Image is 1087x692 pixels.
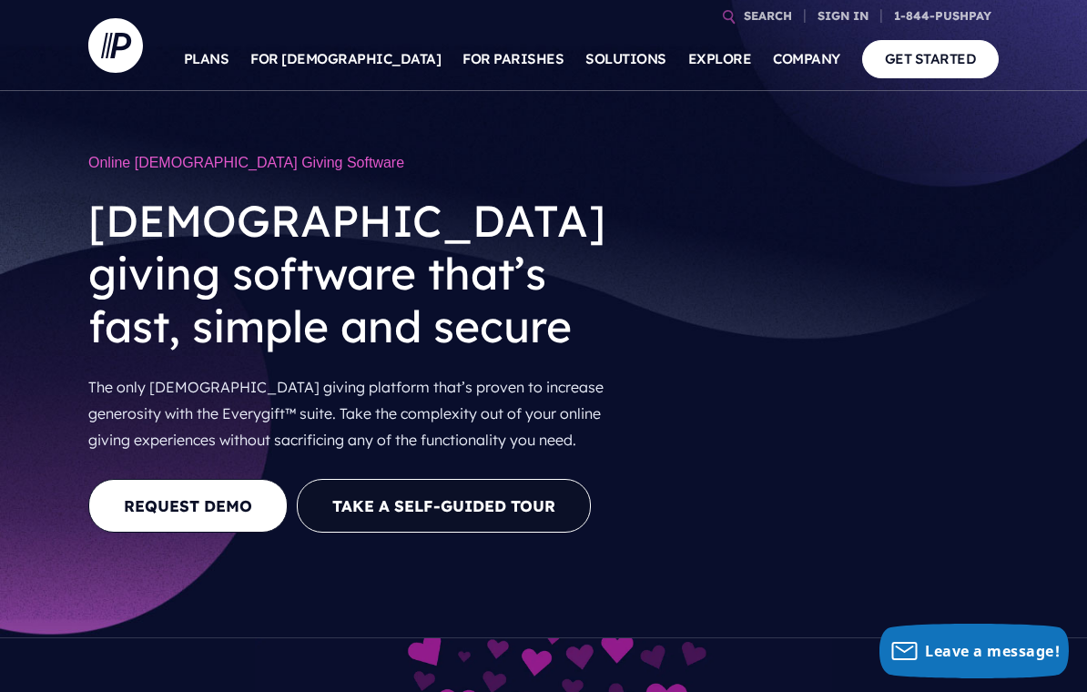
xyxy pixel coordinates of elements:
[688,27,752,91] a: EXPLORE
[773,27,840,91] a: COMPANY
[88,479,288,533] a: REQUEST DEMO
[250,27,441,91] a: FOR [DEMOGRAPHIC_DATA]
[297,479,591,533] button: Take a Self-guided Tour
[88,146,607,180] h1: Online [DEMOGRAPHIC_DATA] Giving Software
[585,27,666,91] a: SOLUTIONS
[925,641,1060,661] span: Leave a message!
[88,180,607,367] h2: [DEMOGRAPHIC_DATA] giving software that’s fast, simple and secure
[184,27,229,91] a: PLANS
[862,40,1000,77] a: GET STARTED
[255,642,833,660] picture: everygift-impact
[88,367,607,460] p: The only [DEMOGRAPHIC_DATA] giving platform that’s proven to increase generosity with the Everygi...
[462,27,564,91] a: FOR PARISHES
[879,624,1069,678] button: Leave a message!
